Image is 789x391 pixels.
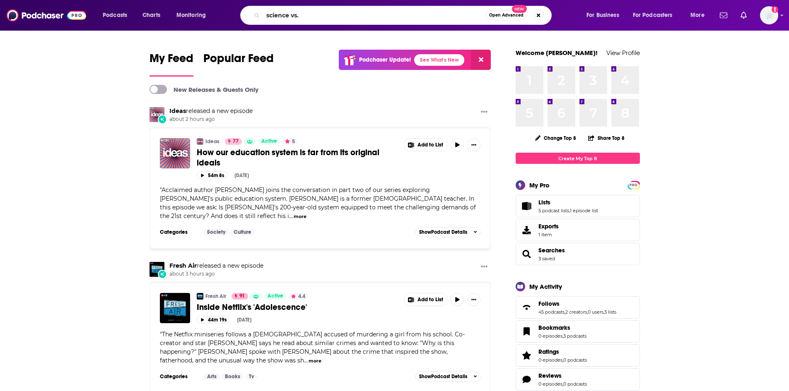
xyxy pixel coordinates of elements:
[289,212,293,220] span: ...
[150,262,164,277] img: Fresh Air
[519,350,535,361] a: Ratings
[529,181,550,189] div: My Pro
[258,138,280,145] a: Active
[261,137,277,146] span: Active
[176,10,206,21] span: Monitoring
[629,182,639,188] a: PRO
[760,6,778,24] img: User Profile
[512,5,527,13] span: New
[232,293,248,300] a: 91
[171,9,217,22] button: open menu
[538,324,570,331] span: Bookmarks
[538,348,587,355] a: Ratings
[137,9,165,22] a: Charts
[467,138,480,151] button: Show More Button
[289,293,308,300] button: 4.4
[230,229,255,235] a: Culture
[685,9,715,22] button: open menu
[516,243,640,265] span: Searches
[415,372,481,381] button: ShowPodcast Details
[304,357,308,364] span: ...
[538,381,562,387] a: 0 episodes
[538,223,559,230] span: Exports
[516,320,640,343] span: Bookmarks
[519,200,535,212] a: Lists
[197,293,203,300] img: Fresh Air
[160,186,476,220] span: Acclaimed author [PERSON_NAME] joins the conversation in part two of our series exploring [PERSON...
[565,309,587,315] a: 2 creators
[478,107,491,118] button: Show More Button
[538,247,565,254] a: Searches
[414,54,464,66] a: See What's New
[197,138,203,145] img: Ideas
[263,9,485,22] input: Search podcasts, credits, & more...
[516,368,640,391] span: Reviews
[150,51,193,77] a: My Feed
[417,142,443,148] span: Add to List
[562,381,563,387] span: ,
[150,107,164,122] img: Ideas
[7,7,86,23] img: Podchaser - Follow, Share and Rate Podcasts
[760,6,778,24] span: Logged in as mmullin
[233,137,239,146] span: 77
[717,8,731,22] a: Show notifications dropdown
[538,309,565,315] a: 45 podcasts
[519,224,535,236] span: Exports
[516,296,640,319] span: Follows
[538,300,560,307] span: Follows
[538,256,555,261] a: 3 saved
[169,107,186,115] a: Ideas
[516,219,640,241] a: Exports
[530,133,581,143] button: Change Top 8
[538,372,562,379] span: Reviews
[419,229,467,235] span: Show Podcast Details
[309,357,321,365] button: more
[562,333,563,339] span: ,
[588,130,625,146] button: Share Top 8
[239,292,245,300] span: 91
[563,357,587,363] a: 0 podcasts
[197,302,307,312] span: Inside Netflix's 'Adolescence'
[538,199,550,206] span: Lists
[606,49,640,57] a: View Profile
[690,10,705,21] span: More
[282,138,297,145] button: 5
[538,333,562,339] a: 0 episodes
[246,373,257,380] a: Tv
[205,293,226,300] a: Fresh Air
[562,357,563,363] span: ,
[150,51,193,70] span: My Feed
[160,373,197,380] h3: Categories
[485,10,527,20] button: Open AdvancedNew
[516,153,640,164] a: Create My Top 8
[467,293,480,306] button: Show More Button
[516,344,640,367] span: Ratings
[160,229,197,235] h3: Categories
[225,138,242,145] a: 77
[538,208,569,213] a: 5 podcast lists
[538,324,586,331] a: Bookmarks
[197,147,379,168] span: How our education system is far from its original ideals
[197,147,398,168] a: How our education system is far from its original ideals
[248,6,560,25] div: Search podcasts, credits, & more...
[404,139,447,151] button: Show More Button
[169,262,263,270] h3: released a new episode
[419,374,467,379] span: Show Podcast Details
[158,270,167,279] div: New Episode
[222,373,244,380] a: Books
[516,49,598,57] a: Welcome [PERSON_NAME]!
[604,309,616,315] a: 3 lists
[563,333,586,339] a: 3 podcasts
[404,293,447,306] button: Show More Button
[197,302,398,312] a: Inside Netflix's 'Adolescence'
[538,232,559,237] span: 1 item
[737,8,750,22] a: Show notifications dropdown
[519,302,535,313] a: Follows
[538,199,598,206] a: Lists
[519,326,535,337] a: Bookmarks
[204,373,220,380] a: Arts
